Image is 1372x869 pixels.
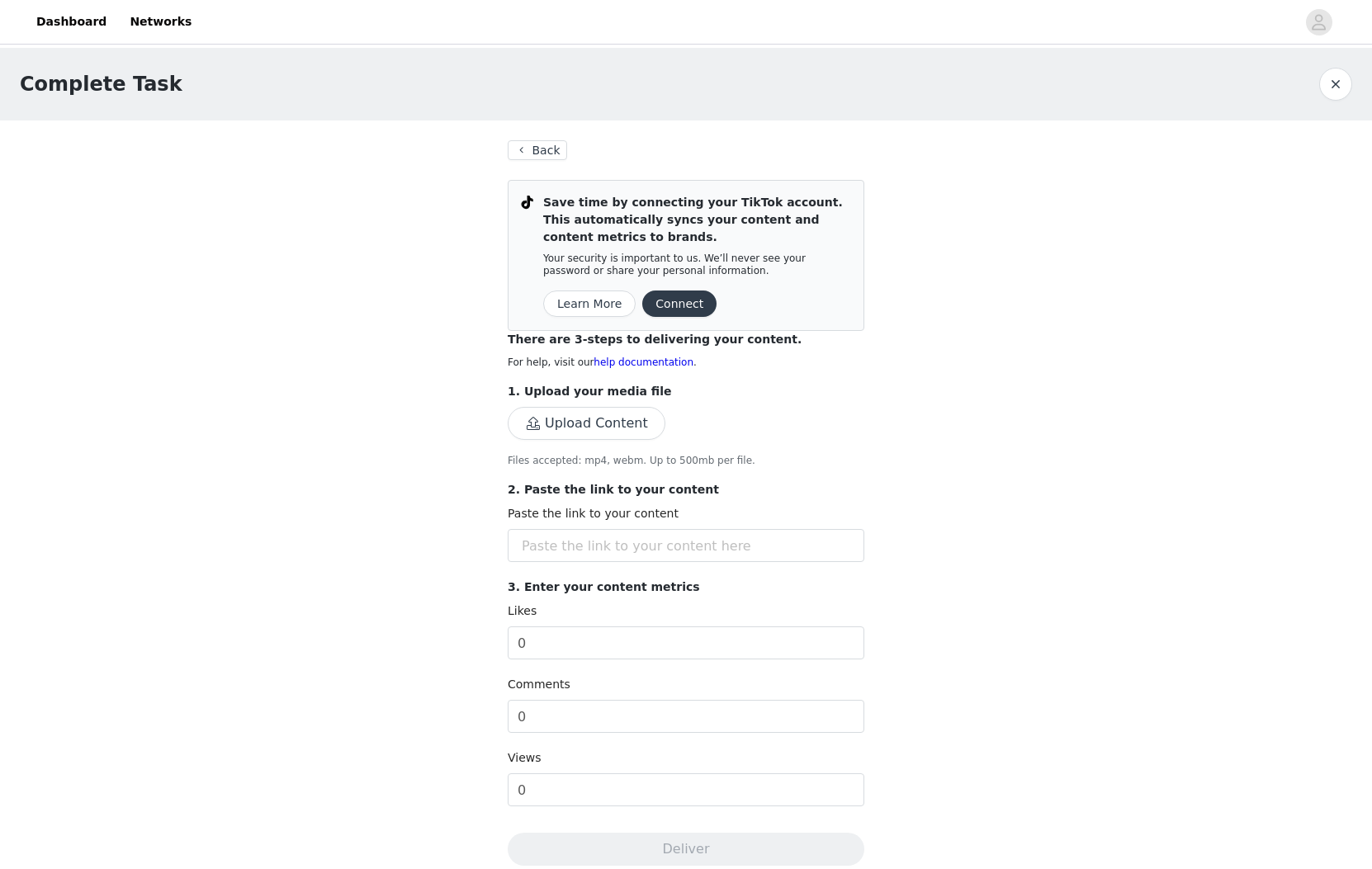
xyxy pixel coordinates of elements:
button: Upload Content [508,407,665,440]
a: Dashboard [26,3,116,40]
label: Comments [508,678,570,691]
a: Networks [120,3,201,40]
button: Deliver [508,833,864,866]
p: There are 3-steps to delivering your content. [508,331,864,348]
a: help documentation [594,357,693,368]
label: Paste the link to your content [508,507,679,520]
label: Likes [508,604,537,617]
button: Back [508,140,567,160]
button: Connect [642,290,717,317]
label: Views [508,751,542,764]
p: 1. Upload your media file [508,383,864,400]
p: Save time by connecting your TikTok account. This automatically syncs your content and content me... [543,194,850,246]
span: Upload Content [508,418,665,431]
p: 3. Enter your content metrics [508,579,864,596]
p: 2. Paste the link to your content [508,481,864,498]
div: avatar [1311,9,1327,35]
input: Paste the link to your content here [508,529,864,562]
p: Your security is important to us. We’ll never see your password or share your personal information. [543,253,850,277]
button: Learn More [543,290,636,317]
h1: Complete Task [20,69,182,99]
span: Files accepted: mp4, webm. Up to 500mb per file. [508,455,755,466]
p: For help, visit our . [508,355,864,370]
